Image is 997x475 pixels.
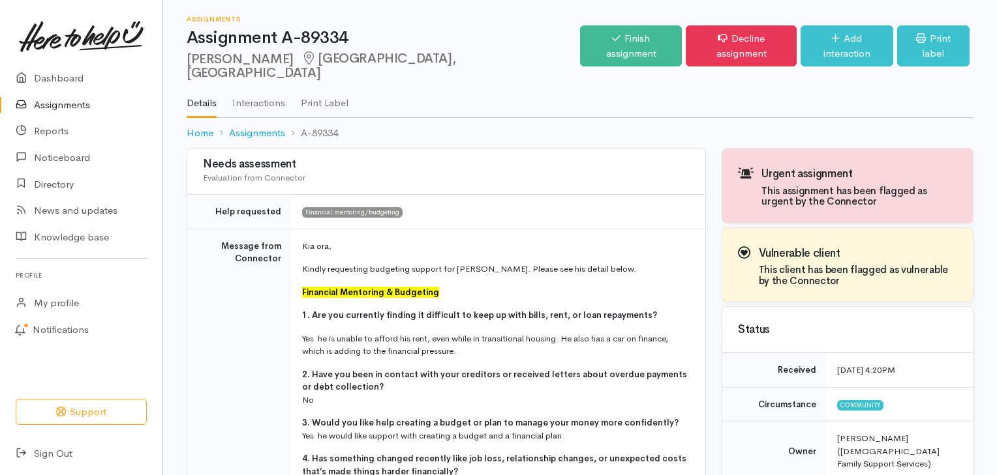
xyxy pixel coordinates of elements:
[285,126,338,141] li: A-89334
[801,25,893,66] a: Add interaction
[302,207,403,218] span: Financial mentoring/budgeting
[302,309,657,321] span: 1. Are you currently finding it difficult to keep up with bills, rent, or loan repayments?
[203,172,305,183] span: Evaluation from Connector
[686,25,797,66] a: Decline assignment
[837,364,895,375] time: [DATE] 4:20PM
[187,126,213,141] a: Home
[302,416,690,442] p: Yes he would like support with creating a budget and a financial plan.
[759,265,957,286] h4: This client has been flagged as vulnerable by the Connector
[302,369,687,393] span: 2. Have you been in contact with your creditors or received letters about overdue payments or deb...
[16,399,147,425] button: Support
[837,400,883,410] span: Community
[187,50,455,81] span: [GEOGRAPHIC_DATA], [GEOGRAPHIC_DATA]
[187,118,974,149] nav: breadcrumb
[302,417,679,428] span: 3. Would you like help creating a budget or plan to manage your money more confidently?
[187,51,580,81] h2: [PERSON_NAME]
[187,80,217,118] a: Details
[302,287,439,298] span: Financial Mentoring & Budgeting
[759,248,957,260] h3: Vulnerable client
[837,433,940,469] span: [PERSON_NAME] ([DEMOGRAPHIC_DATA] Family Support Services)
[897,25,970,66] a: Print label
[187,16,580,23] h6: Assignments
[203,158,690,171] h3: Needs assessment
[722,353,827,388] td: Received
[302,368,690,407] p: No
[232,80,285,117] a: Interactions
[761,186,957,207] h4: This assignment has been flagged as urgent by the Connector
[580,25,683,66] a: Finish assignment
[302,332,690,358] p: Yes he is unable to afford his rent, even while in transitional housing. He also has a car on fin...
[301,80,348,117] a: Print Label
[722,387,827,422] td: Circumstance
[761,168,957,180] h3: Urgent assignment
[187,29,580,48] h1: Assignment A-89334
[229,126,285,141] a: Assignments
[187,195,292,229] td: Help requested
[302,263,690,276] p: Kindly requesting budgeting support for [PERSON_NAME]. Please see his detail below.
[738,324,957,336] h3: Status
[302,240,690,253] p: Kia ora,
[16,266,147,284] h6: Profile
